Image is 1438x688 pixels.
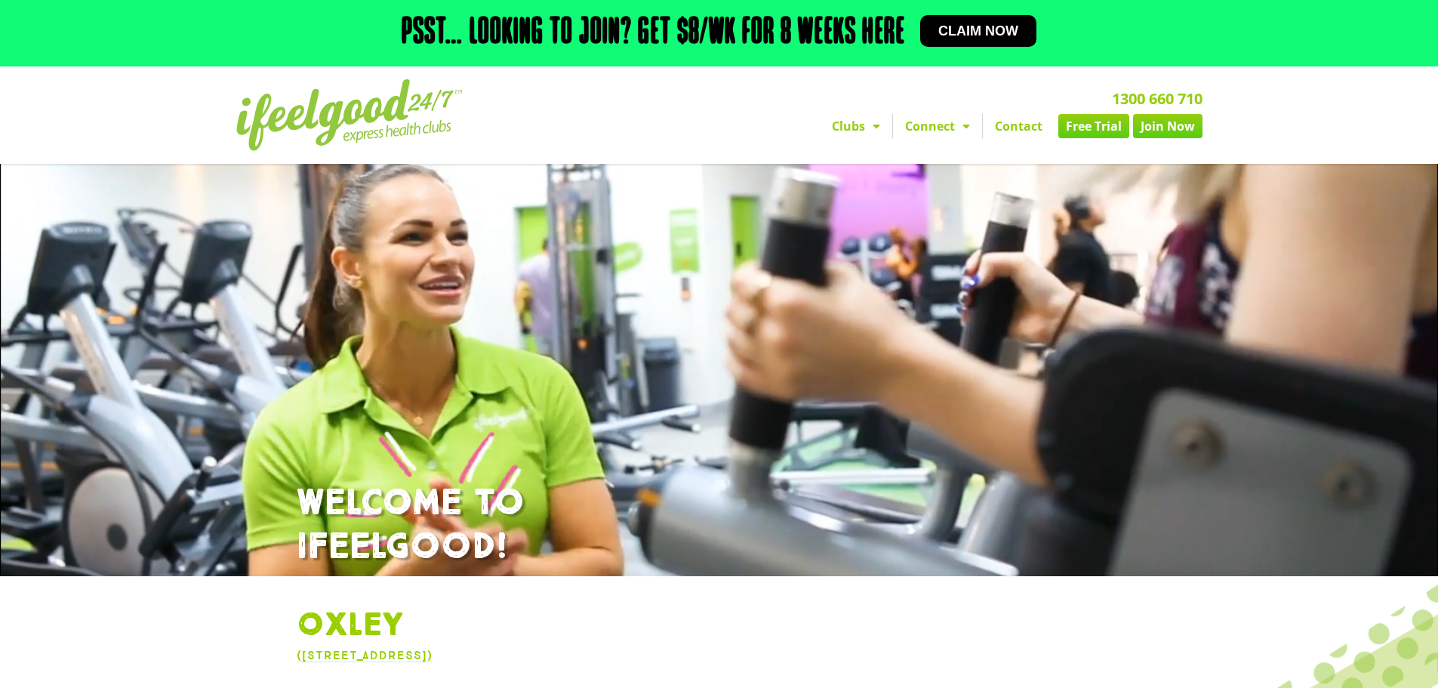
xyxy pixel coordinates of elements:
[1112,88,1202,109] a: 1300 660 710
[1058,114,1129,138] a: Free Trial
[820,114,892,138] a: Clubs
[297,606,1142,646] h1: Oxley
[938,24,1018,38] span: Claim now
[920,15,1036,47] a: Claim now
[1133,114,1202,138] a: Join Now
[402,15,905,51] h2: Psst… Looking to join? Get $8/wk for 8 weeks here
[893,114,982,138] a: Connect
[580,114,1202,138] nav: Menu
[297,482,1142,569] h1: WELCOME TO IFEELGOOD!
[297,648,433,662] a: ([STREET_ADDRESS])
[983,114,1055,138] a: Contact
